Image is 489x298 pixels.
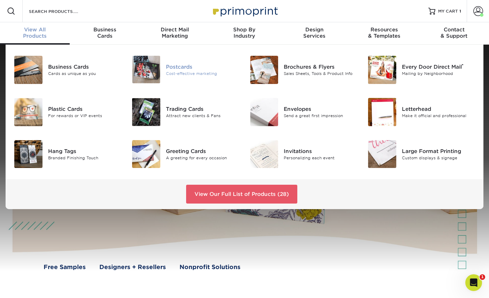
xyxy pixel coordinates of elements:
[48,71,122,77] div: Cards as unique as you
[402,71,475,77] div: Mailing by Neighborhood
[368,53,475,87] a: Every Door Direct Mail Every Door Direct Mail® Mailing by Neighborhood
[132,140,160,168] img: Greeting Cards
[250,56,278,84] img: Brochures & Flyers
[284,155,357,161] div: Personalizing each event
[132,53,239,86] a: Postcards Postcards Cost-effective marketing
[166,63,239,70] div: Postcards
[280,22,349,45] a: DesignServices
[70,22,139,45] a: BusinessCards
[349,26,419,33] span: Resources
[284,113,357,119] div: Send a great first impression
[419,26,489,33] span: Contact
[209,22,279,45] a: Shop ByIndustry
[438,8,458,14] span: MY CART
[419,26,489,39] div: & Support
[368,98,396,126] img: Letterhead
[250,140,278,168] img: Invitations
[349,22,419,45] a: Resources& Templates
[140,26,209,33] span: Direct Mail
[250,137,357,171] a: Invitations Invitations Personalizing each event
[48,105,122,113] div: Plastic Cards
[209,26,279,33] span: Shop By
[480,274,485,280] span: 1
[14,137,121,171] a: Hang Tags Hang Tags Branded Finishing Touch
[250,53,357,87] a: Brochures & Flyers Brochures & Flyers Sales Sheets, Tools & Product Info
[465,274,482,291] iframe: Intercom live chat
[132,95,239,129] a: Trading Cards Trading Cards Attract new clients & Fans
[14,53,121,87] a: Business Cards Business Cards Cards as unique as you
[14,56,43,84] img: Business Cards
[48,155,122,161] div: Branded Finishing Touch
[166,147,239,155] div: Greeting Cards
[284,105,357,113] div: Envelopes
[349,26,419,39] div: & Templates
[368,95,475,129] a: Letterhead Letterhead Make it official and professional
[368,56,396,84] img: Every Door Direct Mail
[166,70,239,76] div: Cost-effective marketing
[166,155,239,161] div: A greeting for every occasion
[402,113,475,119] div: Make it official and professional
[2,277,59,296] iframe: Google Customer Reviews
[48,147,122,155] div: Hang Tags
[284,71,357,77] div: Sales Sheets, Tools & Product Info
[14,95,121,129] a: Plastic Cards Plastic Cards For rewards or VIP events
[132,137,239,171] a: Greeting Cards Greeting Cards A greeting for every occasion
[14,98,43,126] img: Plastic Cards
[402,147,475,155] div: Large Format Printing
[140,22,209,45] a: Direct MailMarketing
[250,95,357,129] a: Envelopes Envelopes Send a great first impression
[402,105,475,113] div: Letterhead
[70,26,139,39] div: Cards
[132,98,160,126] img: Trading Cards
[209,26,279,39] div: Industry
[186,185,297,204] a: View Our Full List of Products (28)
[70,26,139,33] span: Business
[462,63,464,68] sup: ®
[368,137,475,171] a: Large Format Printing Large Format Printing Custom displays & signage
[284,147,357,155] div: Invitations
[250,98,278,126] img: Envelopes
[28,7,96,15] input: SEARCH PRODUCTS.....
[368,140,396,168] img: Large Format Printing
[402,155,475,161] div: Custom displays & signage
[48,113,122,119] div: For rewards or VIP events
[210,3,280,18] img: Primoprint
[140,26,209,39] div: Marketing
[48,63,122,71] div: Business Cards
[280,26,349,39] div: Services
[166,105,239,113] div: Trading Cards
[166,113,239,119] div: Attract new clients & Fans
[14,140,43,168] img: Hang Tags
[132,56,160,83] img: Postcards
[280,26,349,33] span: Design
[459,9,461,14] span: 1
[284,63,357,71] div: Brochures & Flyers
[419,22,489,45] a: Contact& Support
[402,63,475,71] div: Every Door Direct Mail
